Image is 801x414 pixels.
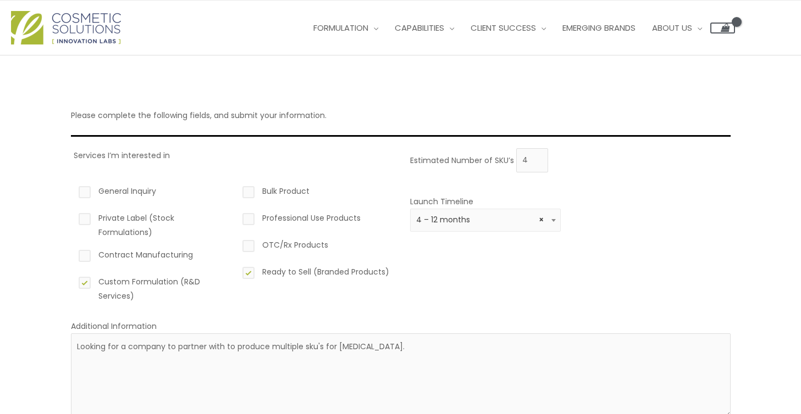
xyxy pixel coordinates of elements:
span: Remove all items [539,215,544,225]
label: Bulk Product [240,184,391,203]
span: 4 – 12 months [416,215,555,225]
label: Ready to Sell (Branded Products) [240,265,391,283]
a: Formulation [305,12,386,44]
input: Please enter the estimated number of skus [516,148,548,172]
img: Cosmetic Solutions Logo [11,11,121,44]
nav: Site Navigation [297,12,735,44]
label: Contract Manufacturing [76,248,228,266]
label: OTC/Rx Products [240,238,391,256]
span: Emerging Brands [562,22,636,33]
a: View Shopping Cart, empty [710,23,735,33]
a: Client Success [462,12,554,44]
label: General Inquiry [76,184,228,203]
label: Additional Information [71,321,157,332]
label: Custom Formulation (R&D Services) [76,275,228,303]
span: 4 – 12 months [410,209,561,232]
a: About Us [644,12,710,44]
label: Services I’m interested in [74,150,170,161]
a: Capabilities [386,12,462,44]
a: Emerging Brands [554,12,644,44]
label: Private Label (Stock Formulations) [76,211,228,239]
span: Formulation [313,22,368,33]
span: Client Success [471,22,536,33]
label: Professional Use Products [240,211,391,230]
p: Please complete the following fields, and submit your information. [71,108,731,122]
label: Estimated Number of SKU’s [410,154,514,165]
span: About Us [652,22,692,33]
label: Launch Timeline [410,196,473,207]
span: Capabilities [395,22,444,33]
